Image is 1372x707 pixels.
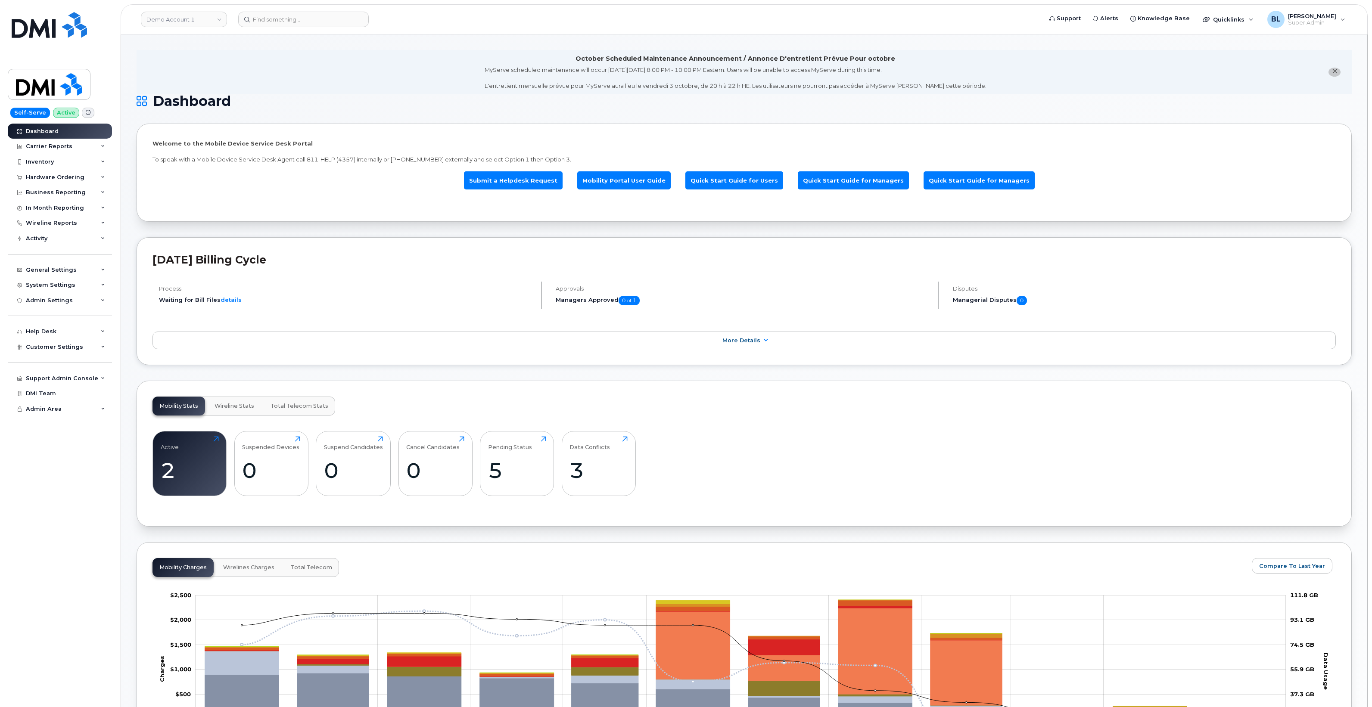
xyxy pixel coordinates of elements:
div: October Scheduled Maintenance Announcement / Annonce D'entretient Prévue Pour octobre [576,54,895,63]
span: Wirelines Charges [223,564,274,571]
tspan: Charges [159,656,165,682]
tspan: 93.1 GB [1290,617,1314,623]
tspan: Data Usage [1322,653,1329,690]
a: Pending Status5 [488,436,546,491]
button: close notification [1328,68,1341,77]
tspan: 37.3 GB [1290,691,1314,698]
a: Quick Start Guide for Managers [798,171,909,190]
span: 0 of 1 [619,296,640,305]
div: Cancel Candidates [406,436,460,450]
span: 0 [1017,296,1027,305]
div: Pending Status [488,436,532,450]
h4: Process [159,285,534,292]
h5: Managers Approved [556,296,930,305]
div: 2 [161,458,219,483]
a: Mobility Portal User Guide [577,171,671,190]
a: Suspend Candidates0 [324,436,383,491]
tspan: $1,500 [170,641,191,648]
div: 5 [488,458,546,483]
tspan: $2,000 [170,617,191,623]
a: Submit a Helpdesk Request [464,171,563,190]
g: $0 [170,641,191,648]
span: Total Telecom [291,564,332,571]
g: $0 [170,617,191,623]
a: Active2 [161,436,219,491]
a: Suspended Devices0 [242,436,300,491]
span: Compare To Last Year [1259,562,1325,570]
h2: [DATE] Billing Cycle [152,253,1336,266]
span: More Details [722,337,760,344]
g: $0 [175,691,191,698]
div: Active [161,436,179,450]
h4: Disputes [953,285,1336,292]
a: details [221,296,242,303]
li: Waiting for Bill Files [159,296,534,304]
h4: Approvals [556,285,930,292]
div: Suspend Candidates [324,436,383,450]
button: Compare To Last Year [1252,558,1332,574]
span: Total Telecom Stats [271,403,328,409]
div: MyServe scheduled maintenance will occur [DATE][DATE] 8:00 PM - 10:00 PM Eastern. Users will be u... [485,66,986,90]
div: Data Conflicts [569,436,610,450]
div: 0 [324,458,383,483]
tspan: 74.5 GB [1290,641,1314,648]
tspan: 111.8 GB [1290,592,1318,598]
tspan: $1,000 [170,666,191,673]
div: 0 [406,458,464,483]
a: Cancel Candidates0 [406,436,464,491]
p: To speak with a Mobile Device Service Desk Agent call 811-HELP (4357) internally or [PHONE_NUMBER... [152,155,1336,164]
div: 3 [569,458,628,483]
div: 0 [242,458,300,483]
tspan: $500 [175,691,191,698]
a: Data Conflicts3 [569,436,628,491]
h5: Managerial Disputes [953,296,1336,305]
p: Welcome to the Mobile Device Service Desk Portal [152,140,1336,148]
a: Quick Start Guide for Managers [924,171,1035,190]
tspan: 55.9 GB [1290,666,1314,673]
div: Suspended Devices [242,436,299,450]
span: Dashboard [153,95,231,108]
tspan: $2,500 [170,592,191,598]
span: Wireline Stats [215,403,254,409]
a: Quick Start Guide for Users [685,171,783,190]
g: $0 [170,592,191,598]
g: $0 [170,666,191,673]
